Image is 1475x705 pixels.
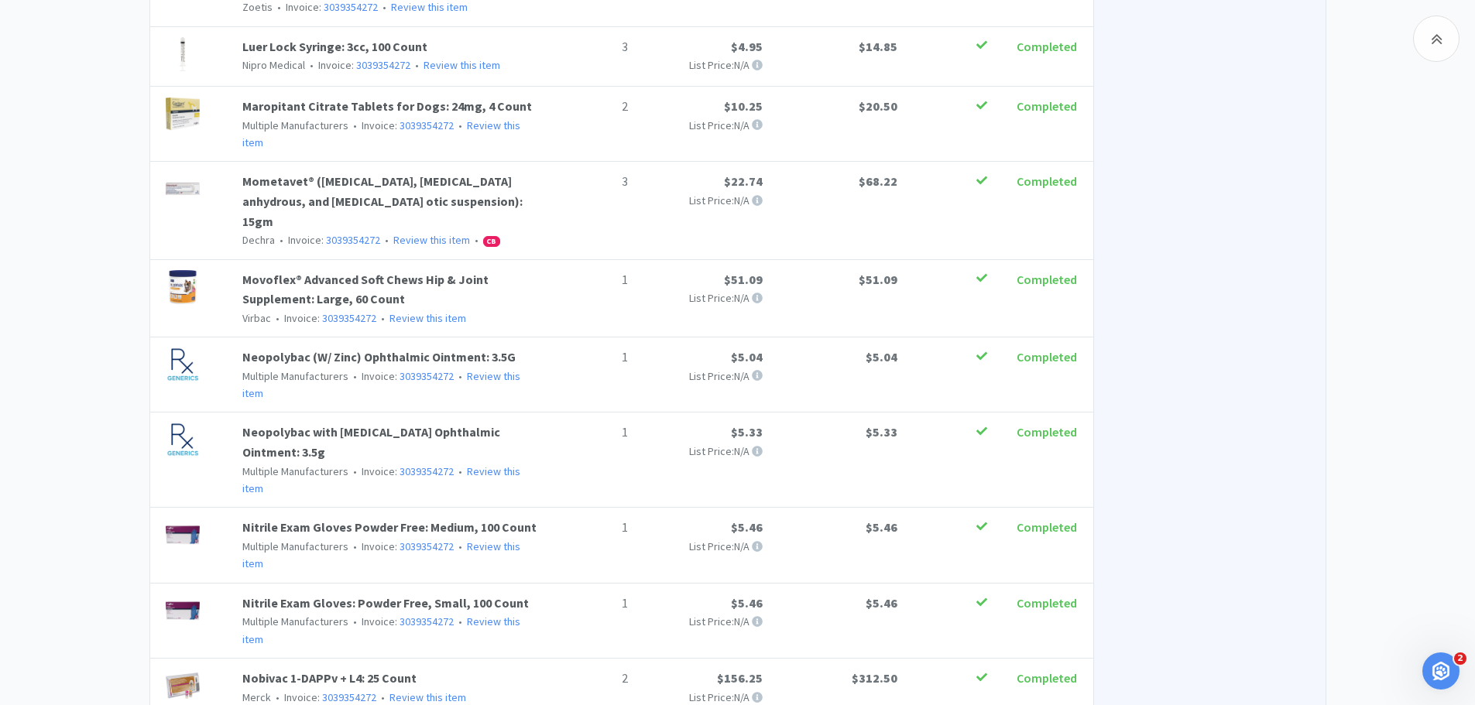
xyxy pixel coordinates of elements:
[731,349,763,364] span: $5.04
[866,595,897,611] span: $5.46
[717,670,763,686] span: $156.25
[389,690,466,704] a: Review this item
[166,518,200,552] img: c9d9a2656ed04197a1c67d9dbcbe0182_471982.jpeg
[640,117,763,134] p: List Price: N/A
[424,58,500,72] a: Review this item
[242,98,532,114] a: Maropitant Citrate Tablets for Dogs: 24mg, 4 Count
[307,58,316,72] span: •
[551,423,628,443] p: 1
[242,39,427,54] a: Luer Lock Syringe: 3cc, 100 Count
[400,464,454,478] a: 3039354272
[275,233,380,247] span: Invoice:
[1017,272,1077,287] span: Completed
[640,613,763,630] p: List Price: N/A
[859,39,897,54] span: $14.85
[866,519,897,535] span: $5.46
[351,118,359,132] span: •
[277,233,286,247] span: •
[551,669,628,689] p: 2
[724,98,763,114] span: $10.25
[166,270,200,304] img: 1f3e56b0d71a44f5a7eac94738c33bf2_514093.jpeg
[640,56,763,74] p: List Price: N/A
[1017,39,1077,54] span: Completed
[242,519,537,535] a: Nitrile Exam Gloves Powder Free: Medium, 100 Count
[859,173,897,189] span: $68.22
[551,172,628,192] p: 3
[271,690,376,704] span: Invoice:
[731,595,763,611] span: $5.46
[242,173,523,228] a: Mometavet® ([MEDICAL_DATA], [MEDICAL_DATA] anhydrous, and [MEDICAL_DATA] otic suspension): 15gm
[348,464,454,478] span: Invoice:
[273,311,282,325] span: •
[640,289,763,306] p: List Price: N/A
[389,311,466,325] a: Review this item
[551,37,628,57] p: 3
[351,369,359,383] span: •
[166,172,200,206] img: 1088283bfa314406bd73ca9b2ce9cfad_724061.jpeg
[242,614,520,645] a: Review this item
[242,369,348,383] span: Multiple Manufacturers
[640,443,763,460] p: List Price: N/A
[456,539,465,553] span: •
[413,58,421,72] span: •
[166,669,200,703] img: 9b4e3058644543a7bbf01079c4a12528_58317.jpeg
[242,349,516,364] a: Neopolybac (W/ Zinc) Ophthalmic Ointment: 3.5G
[242,424,500,460] a: Neopolybac with [MEDICAL_DATA] Ophthalmic Ointment: 3.5g
[242,539,348,553] span: Multiple Manufacturers
[1017,349,1077,364] span: Completed
[866,349,897,364] span: $5.04
[400,614,454,628] a: 3039354272
[1422,652,1460,690] iframe: Intercom live chat
[456,464,465,478] span: •
[484,237,499,246] span: CB
[1017,519,1077,535] span: Completed
[551,270,628,290] p: 1
[731,39,763,54] span: $4.95
[351,539,359,553] span: •
[1017,173,1077,189] span: Completed
[379,311,387,325] span: •
[356,58,410,72] a: 3039354272
[273,690,282,704] span: •
[400,369,454,383] a: 3039354272
[551,97,628,117] p: 2
[242,311,271,325] span: Virbac
[305,58,410,72] span: Invoice:
[322,690,376,704] a: 3039354272
[859,272,897,287] span: $51.09
[866,424,897,440] span: $5.33
[351,614,359,628] span: •
[242,690,271,704] span: Merck
[242,58,305,72] span: Nipro Medical
[1454,652,1466,665] span: 2
[166,97,200,131] img: 79fd3433994e4a7e96db7b9687afd092_711860.jpeg
[551,518,628,538] p: 1
[348,539,454,553] span: Invoice:
[393,233,470,247] a: Review this item
[640,368,763,385] p: List Price: N/A
[242,464,348,478] span: Multiple Manufacturers
[456,118,465,132] span: •
[242,118,348,132] span: Multiple Manufacturers
[1017,98,1077,114] span: Completed
[242,614,348,628] span: Multiple Manufacturers
[640,538,763,555] p: List Price: N/A
[551,594,628,614] p: 1
[731,424,763,440] span: $5.33
[382,233,391,247] span: •
[242,595,529,611] a: Nitrile Exam Gloves: Powder Free, Small, 100 Count
[166,37,200,71] img: 864430962eac4edab209fecda9c07d2a_465193.jpeg
[326,233,380,247] a: 3039354272
[1017,424,1077,440] span: Completed
[731,519,763,535] span: $5.46
[242,670,417,686] a: Nobivac 1-DAPPv + L4: 25 Count
[724,173,763,189] span: $22.74
[456,369,465,383] span: •
[348,369,454,383] span: Invoice:
[348,118,454,132] span: Invoice:
[351,464,359,478] span: •
[551,347,628,368] p: 1
[166,594,200,628] img: 9605520e39a848baadb003dbea4d57a7_471991.jpeg
[379,690,387,704] span: •
[242,118,520,149] a: Review this item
